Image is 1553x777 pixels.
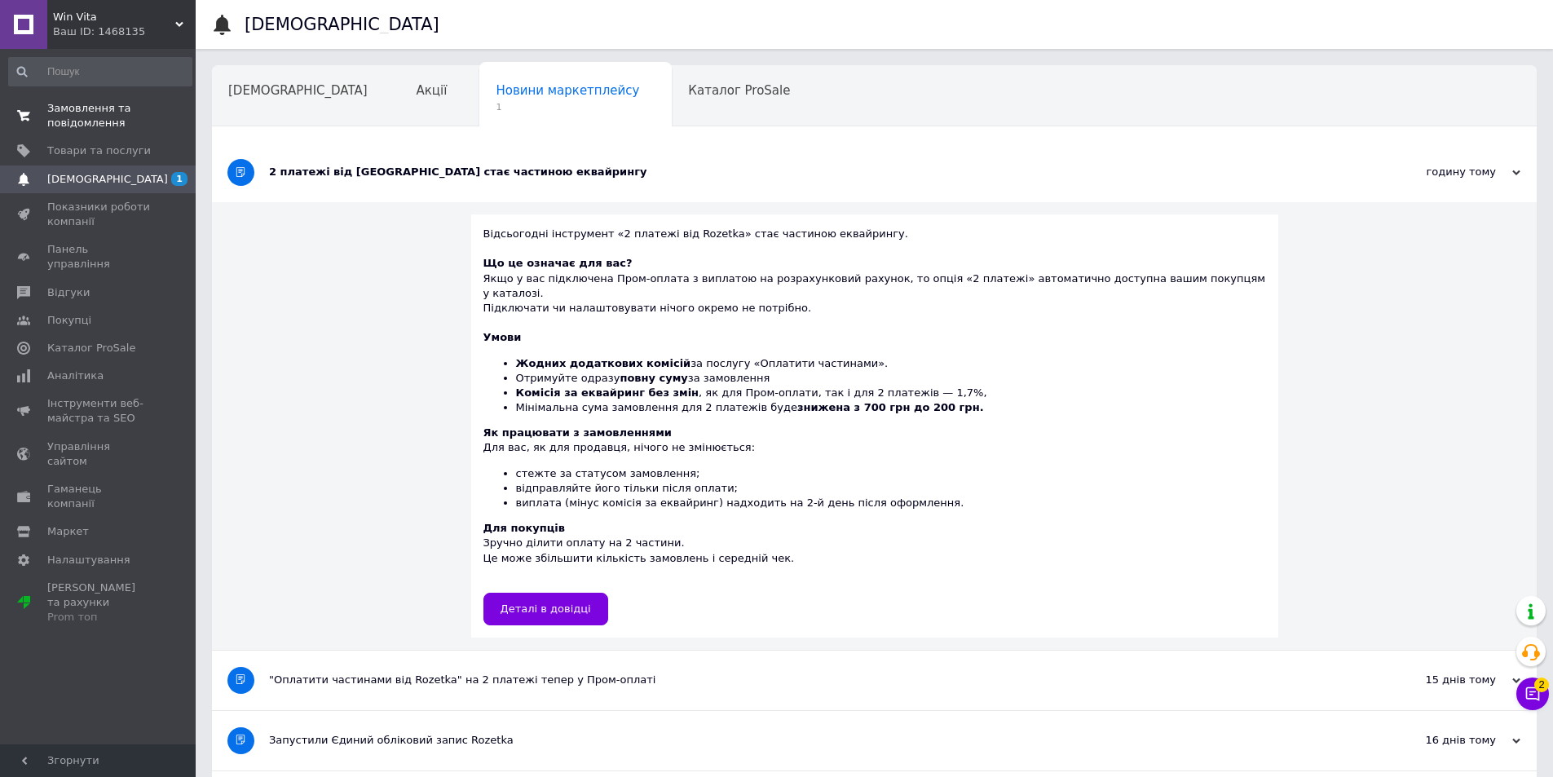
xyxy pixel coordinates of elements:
span: Гаманець компанії [47,482,151,511]
span: Акції [417,83,448,98]
li: стежте за статусом замовлення; [516,466,1266,481]
div: Відсьогодні інструмент «2 платежі від Rozetka» стає частиною еквайрингу. [483,227,1266,256]
a: Деталі в довідці [483,593,608,625]
b: повну суму [620,372,687,384]
div: 16 днів тому [1357,733,1520,748]
div: Зручно ділити оплату на 2 частини. Це може збільшити кількість замовлень і середній чек. [483,521,1266,581]
span: Новини маркетплейсу [496,83,639,98]
span: [DEMOGRAPHIC_DATA] [228,83,368,98]
span: Управління сайтом [47,439,151,469]
li: Отримуйте одразу за замовлення [516,371,1266,386]
div: "Оплатити частинами від Rozetka" на 2 платежі тепер у Пром-оплаті [269,673,1357,687]
span: Каталог ProSale [47,341,135,355]
span: [PERSON_NAME] та рахунки [47,581,151,625]
span: Маркет [47,524,89,539]
li: виплата (мінус комісія за еквайринг) надходить на 2-й день після оформлення. [516,496,1266,510]
li: , як для Пром-оплати, так і для 2 платежів — 1,7%, [516,386,1266,400]
div: 15 днів тому [1357,673,1520,687]
span: Каталог ProSale [688,83,790,98]
b: Як працювати з замовленнями [483,426,672,439]
input: Пошук [8,57,192,86]
span: 2 [1534,677,1549,691]
span: 1 [496,101,639,113]
span: Показники роботи компанії [47,200,151,229]
span: Win Vita [53,10,175,24]
div: 2 платежі від [GEOGRAPHIC_DATA] стає частиною еквайрингу [269,165,1357,179]
b: Що це означає для вас? [483,257,633,269]
span: Аналітика [47,369,104,383]
div: Prom топ [47,610,151,625]
div: годину тому [1357,165,1520,179]
span: 1 [171,172,188,186]
li: відправляйте його тільки після оплати; [516,481,1266,496]
span: Покупці [47,313,91,328]
b: Жодних додаткових комісій [516,357,691,369]
span: Налаштування [47,553,130,567]
li: за послугу «Оплатити частинами». [516,356,1266,371]
b: Умови [483,331,522,343]
div: Якщо у вас підключена Пром-оплата з виплатою на розрахунковий рахунок, то опція «2 платежі» автом... [483,256,1266,316]
span: Панель управління [47,242,151,272]
li: Мінімальна сума замовлення для 2 платежів буде [516,400,1266,415]
b: знижена з 700 грн до 200 грн. [797,401,984,413]
span: Деталі в довідці [501,603,591,615]
div: Ваш ID: 1468135 [53,24,196,39]
span: Товари та послуги [47,143,151,158]
span: Відгуки [47,285,90,300]
div: Для вас, як для продавця, нічого не змінюється: [483,426,1266,510]
span: [DEMOGRAPHIC_DATA] [47,172,168,187]
h1: [DEMOGRAPHIC_DATA] [245,15,439,34]
span: Замовлення та повідомлення [47,101,151,130]
b: Для покупців [483,522,565,534]
b: Комісія за еквайринг без змін [516,386,699,399]
button: Чат з покупцем2 [1516,678,1549,710]
div: Запустили Єдиний обліковий запис Rozetka [269,733,1357,748]
span: Інструменти веб-майстра та SEO [47,396,151,426]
